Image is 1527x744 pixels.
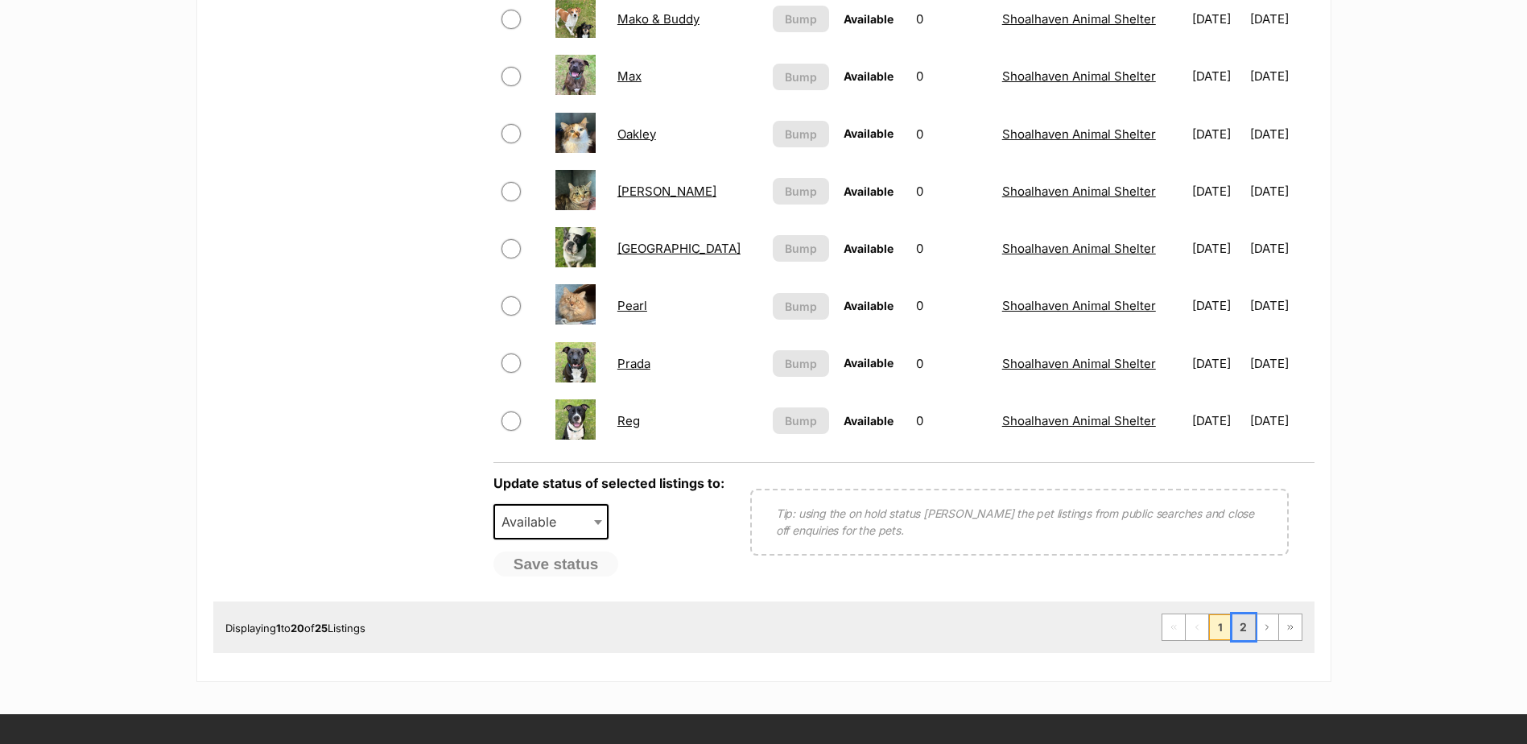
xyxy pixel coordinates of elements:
a: Shoalhaven Animal Shelter [1002,298,1156,313]
span: Bump [785,355,817,372]
td: 0 [910,106,994,162]
strong: 20 [291,622,304,634]
td: 0 [910,393,994,448]
td: [DATE] [1186,48,1248,104]
button: Bump [773,350,829,377]
span: Available [844,414,894,428]
td: 0 [910,336,994,391]
strong: 1 [276,622,281,634]
a: Max [617,68,642,84]
td: 0 [910,48,994,104]
td: 0 [910,221,994,276]
span: Page 1 [1209,614,1232,640]
td: [DATE] [1250,221,1313,276]
span: Available [493,504,609,539]
td: [DATE] [1250,106,1313,162]
td: [DATE] [1186,106,1248,162]
a: Next page [1256,614,1278,640]
a: Shoalhaven Animal Shelter [1002,126,1156,142]
a: Shoalhaven Animal Shelter [1002,11,1156,27]
a: Shoalhaven Animal Shelter [1002,413,1156,428]
td: [DATE] [1186,163,1248,219]
button: Bump [773,64,829,90]
td: [DATE] [1250,278,1313,333]
span: Available [495,510,572,533]
a: Mako & Buddy [617,11,700,27]
a: Shoalhaven Animal Shelter [1002,68,1156,84]
span: First page [1162,614,1185,640]
span: Available [844,356,894,370]
td: [DATE] [1186,336,1248,391]
a: Reg [617,413,640,428]
button: Bump [773,293,829,320]
span: Available [844,126,894,140]
td: [DATE] [1250,393,1313,448]
a: Page 2 [1232,614,1255,640]
button: Bump [773,235,829,262]
a: Pearl [617,298,647,313]
span: Displaying to of Listings [225,622,365,634]
td: 0 [910,278,994,333]
strong: 25 [315,622,328,634]
a: Prada [617,356,650,371]
td: 0 [910,163,994,219]
span: Available [844,242,894,255]
td: [DATE] [1250,336,1313,391]
a: Oakley [617,126,656,142]
button: Bump [773,6,829,32]
a: Shoalhaven Animal Shelter [1002,184,1156,199]
span: Bump [785,298,817,315]
td: [DATE] [1186,221,1248,276]
td: [DATE] [1250,163,1313,219]
td: [DATE] [1186,278,1248,333]
span: Available [844,69,894,83]
td: [DATE] [1186,393,1248,448]
span: Bump [785,126,817,143]
span: Bump [785,68,817,85]
a: [GEOGRAPHIC_DATA] [617,241,741,256]
span: Available [844,12,894,26]
td: [DATE] [1250,48,1313,104]
span: Available [844,299,894,312]
button: Save status [493,552,619,577]
a: Shoalhaven Animal Shelter [1002,356,1156,371]
span: Previous page [1186,614,1208,640]
span: Bump [785,240,817,257]
a: Last page [1279,614,1302,640]
span: Bump [785,10,817,27]
p: Tip: using the on hold status [PERSON_NAME] the pet listings from public searches and close off e... [776,505,1263,539]
nav: Pagination [1162,614,1302,641]
a: [PERSON_NAME] [617,184,716,199]
button: Bump [773,121,829,147]
span: Available [844,184,894,198]
button: Bump [773,407,829,434]
label: Update status of selected listings to: [493,475,724,491]
a: Shoalhaven Animal Shelter [1002,241,1156,256]
span: Bump [785,412,817,429]
span: Bump [785,183,817,200]
button: Bump [773,178,829,205]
